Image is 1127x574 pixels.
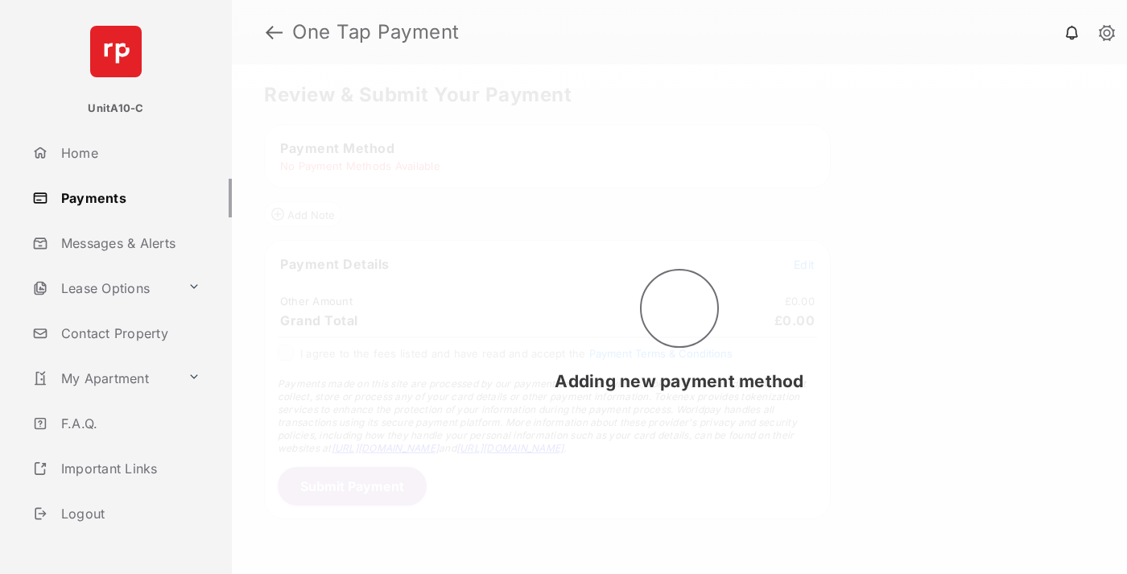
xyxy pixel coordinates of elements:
p: UnitA10-C [88,101,143,117]
a: Lease Options [26,269,181,308]
span: Adding new payment method [555,371,803,391]
strong: One Tap Payment [292,23,460,42]
a: Payments [26,179,232,217]
img: svg+xml;base64,PHN2ZyB4bWxucz0iaHR0cDovL3d3dy53My5vcmcvMjAwMC9zdmciIHdpZHRoPSI2NCIgaGVpZ2h0PSI2NC... [90,26,142,77]
a: My Apartment [26,359,181,398]
a: Important Links [26,449,207,488]
a: Logout [26,494,232,533]
a: F.A.Q. [26,404,232,443]
a: Home [26,134,232,172]
a: Contact Property [26,314,232,353]
a: Messages & Alerts [26,224,232,262]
